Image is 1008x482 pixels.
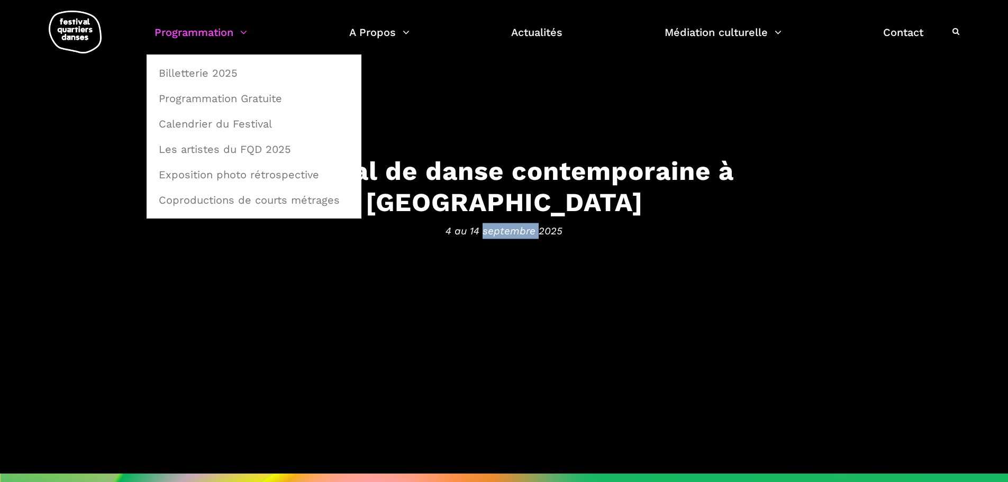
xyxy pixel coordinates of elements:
a: Médiation culturelle [665,23,782,54]
a: A Propos [349,23,410,54]
a: Actualités [511,23,562,54]
a: Contact [883,23,923,54]
span: 4 au 14 septembre 2025 [176,223,832,239]
a: Programmation Gratuite [152,86,356,111]
a: Calendrier du Festival [152,112,356,136]
a: Exposition photo rétrospective [152,162,356,187]
img: logo-fqd-med [49,11,102,53]
a: Les artistes du FQD 2025 [152,137,356,161]
h3: Festival de danse contemporaine à [GEOGRAPHIC_DATA] [176,156,832,218]
a: Coproductions de courts métrages [152,188,356,212]
a: Programmation [155,23,247,54]
a: Billetterie 2025 [152,61,356,85]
